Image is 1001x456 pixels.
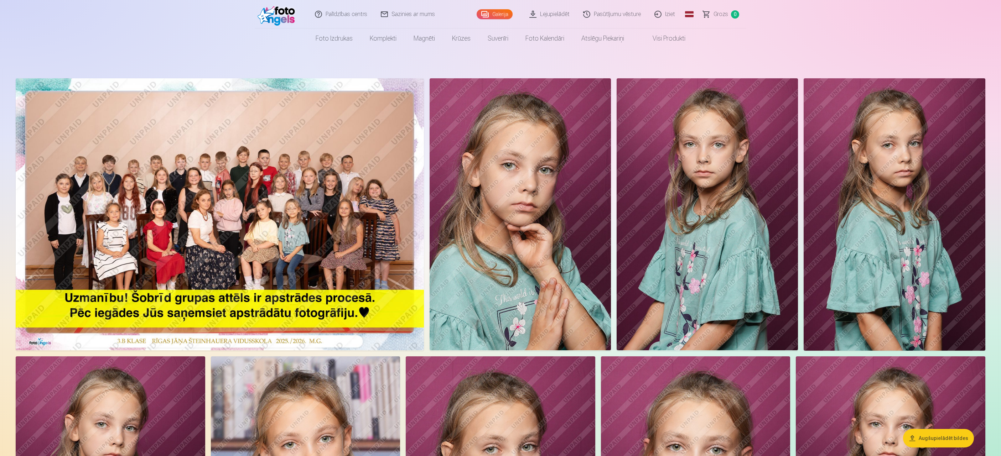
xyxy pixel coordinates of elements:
a: Galerija [477,9,513,19]
a: Krūzes [444,28,479,48]
span: Grozs [714,10,728,19]
a: Magnēti [405,28,444,48]
button: Augšupielādēt bildes [903,429,974,447]
a: Suvenīri [479,28,517,48]
span: 0 [731,10,739,19]
a: Atslēgu piekariņi [573,28,633,48]
a: Foto kalendāri [517,28,573,48]
a: Komplekti [361,28,405,48]
a: Visi produkti [633,28,694,48]
img: /fa1 [258,3,299,26]
a: Foto izdrukas [307,28,361,48]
